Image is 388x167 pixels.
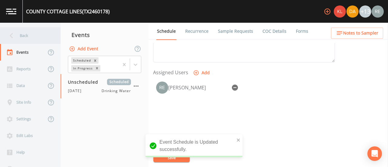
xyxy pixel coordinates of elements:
[68,43,101,55] button: Add Event
[61,27,149,42] div: Events
[334,5,346,18] img: 9c4450d90d3b8045b2e5fa62e4f92659
[153,69,188,76] label: Assigned Users
[346,5,359,18] img: a84961a0472e9debc750dd08a004988d
[372,5,384,18] img: e720f1e92442e99c2aab0e3b783e6548
[68,79,102,85] span: Unscheduled
[71,65,94,72] div: In Progress
[68,88,85,94] span: [DATE]
[295,23,309,40] a: Forms
[359,5,371,18] div: +13
[6,8,16,14] img: logo
[262,23,287,40] a: COC Details
[92,57,99,64] div: Remove Scheduled
[331,28,383,39] button: Notes to Sampler
[367,146,382,161] div: Open Intercom Messenger
[184,23,209,40] a: Recurrence
[71,57,92,64] div: Scheduled
[145,134,242,157] div: Event Schedule is Updated successfully.
[156,23,177,40] a: Schedule
[236,136,241,143] button: close
[61,74,149,99] a: UnscheduledScheduled[DATE]Drinking Water
[94,65,100,72] div: Remove In Progress
[26,8,110,15] div: COUNTY COTTAGE LINES (TX2460178)
[333,5,346,18] div: Kler Teran
[343,29,378,37] span: Notes to Sampler
[192,67,212,78] button: Add
[107,79,131,85] span: Scheduled
[346,5,359,18] div: David Weber
[156,82,168,94] img: e720f1e92442e99c2aab0e3b783e6548
[102,88,131,94] span: Drinking Water
[168,84,229,91] div: [PERSON_NAME]
[217,23,254,40] a: Sample Requests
